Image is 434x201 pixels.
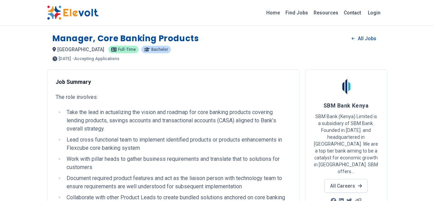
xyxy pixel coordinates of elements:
[118,47,136,52] span: Full-time
[151,47,168,52] span: Bachelor
[64,136,291,152] li: Lead cross functional team to implement identified products or products enhancements in Flexcube ...
[64,155,291,171] li: Work with pillar heads to gather business requirements and translate that to solutions for customers
[56,79,91,85] strong: Job Summary
[59,57,71,61] span: [DATE]
[263,7,283,18] a: Home
[47,5,98,20] img: Elevolt
[314,113,379,175] p: SBM Bank (Kenya) Limited is a subsidiary of SBM Bank. Founded in [DATE]. and headquartered in [GE...
[52,33,199,44] h1: Manager, Core Banking Products
[338,78,355,95] img: SBM Bank Kenya
[57,47,104,52] span: [GEOGRAPHIC_DATA]
[64,174,291,191] li: Document required product features and act as the liaison person with technology team to ensure r...
[64,108,291,133] li: Take the lead in actualizing the vision and roadmap for core banking products covering lending pr...
[311,7,341,18] a: Resources
[324,102,368,109] span: SBM Bank Kenya
[346,33,382,44] a: All Jobs
[364,6,385,20] a: Login
[72,57,119,61] p: - Accepting Applications
[56,93,291,101] p: The role involves:
[324,179,368,193] a: All Careers
[341,7,364,18] a: Contact
[283,7,311,18] a: Find Jobs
